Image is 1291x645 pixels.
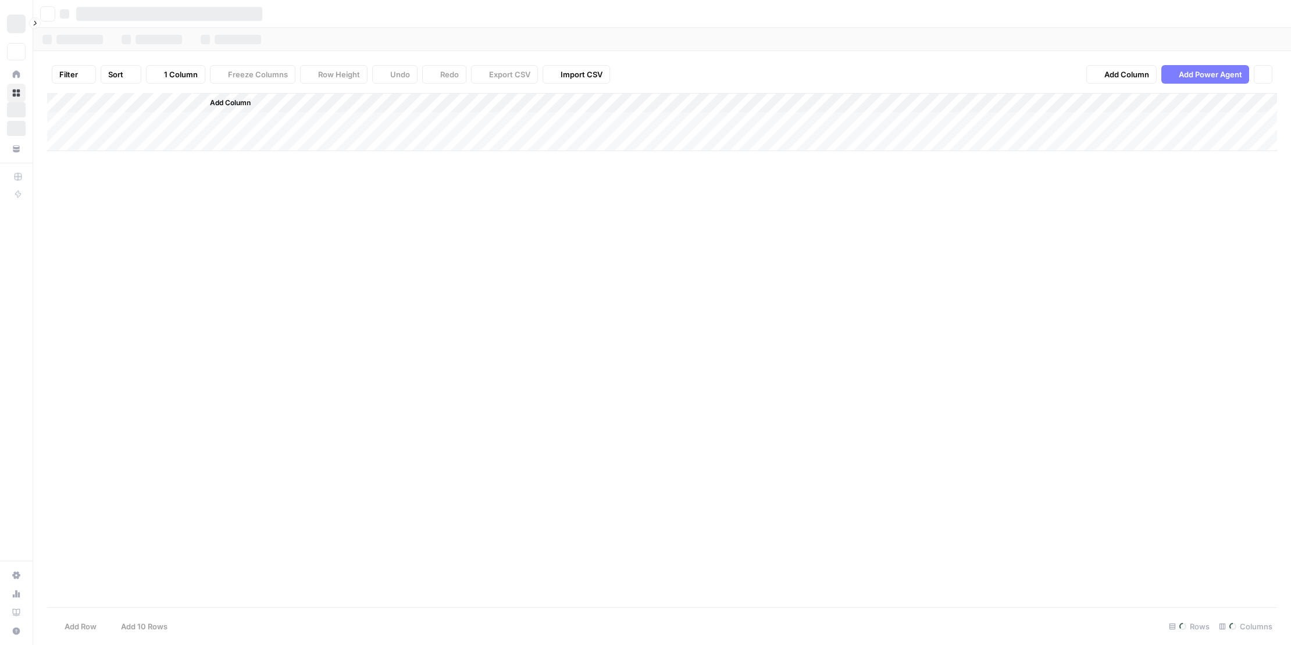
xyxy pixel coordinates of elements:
[101,65,141,84] button: Sort
[7,84,26,102] a: Browse
[164,69,198,80] span: 1 Column
[59,69,78,80] span: Filter
[300,65,368,84] button: Row Height
[228,69,288,80] span: Freeze Columns
[52,65,96,84] button: Filter
[471,65,538,84] button: Export CSV
[561,69,602,80] span: Import CSV
[372,65,418,84] button: Undo
[1086,65,1157,84] button: Add Column
[318,69,360,80] span: Row Height
[108,69,123,80] span: Sort
[7,566,26,585] a: Settings
[210,65,295,84] button: Freeze Columns
[7,603,26,622] a: Learning Hub
[121,621,167,632] span: Add 10 Rows
[489,69,530,80] span: Export CSV
[543,65,610,84] button: Import CSV
[7,622,26,640] button: Help + Support
[1161,65,1249,84] button: Add Power Agent
[210,98,251,108] span: Add Column
[47,617,104,636] button: Add Row
[7,65,26,84] a: Home
[1179,69,1242,80] span: Add Power Agent
[422,65,466,84] button: Redo
[440,69,459,80] span: Redo
[390,69,410,80] span: Undo
[65,621,97,632] span: Add Row
[1104,69,1149,80] span: Add Column
[1214,617,1277,636] div: Columns
[195,95,255,110] button: Add Column
[146,65,205,84] button: 1 Column
[7,585,26,603] a: Usage
[1164,617,1214,636] div: Rows
[104,617,174,636] button: Add 10 Rows
[7,139,26,158] a: Your Data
